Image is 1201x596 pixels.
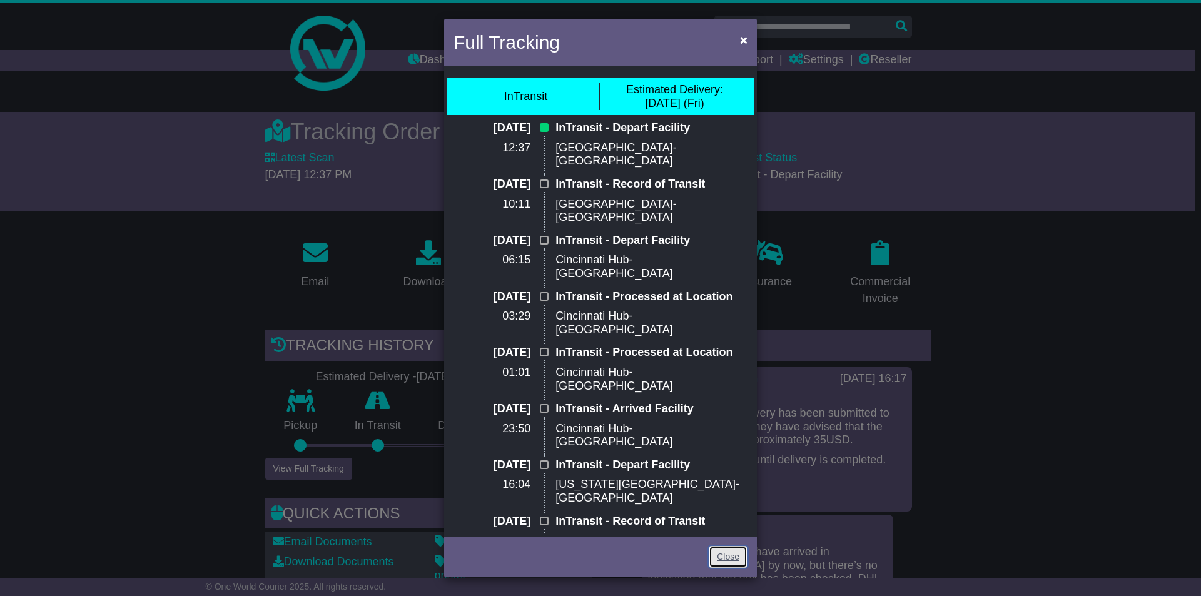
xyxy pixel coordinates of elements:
[555,178,747,191] p: InTransit - Record of Transit
[555,290,747,304] p: InTransit - Processed at Location
[626,83,723,110] div: [DATE] (Fri)
[454,402,530,416] p: [DATE]
[740,33,747,47] span: ×
[555,234,747,248] p: InTransit - Depart Facility
[555,253,747,280] p: Cincinnati Hub-[GEOGRAPHIC_DATA]
[555,478,747,505] p: [US_STATE][GEOGRAPHIC_DATA]-[GEOGRAPHIC_DATA]
[454,178,530,191] p: [DATE]
[454,198,530,211] p: 10:11
[454,310,530,323] p: 03:29
[555,141,747,168] p: [GEOGRAPHIC_DATA]-[GEOGRAPHIC_DATA]
[454,515,530,528] p: [DATE]
[555,346,747,360] p: InTransit - Processed at Location
[454,121,530,135] p: [DATE]
[555,310,747,336] p: Cincinnati Hub-[GEOGRAPHIC_DATA]
[504,90,547,104] div: InTransit
[454,422,530,436] p: 23:50
[555,458,747,472] p: InTransit - Depart Facility
[454,478,530,492] p: 16:04
[555,422,747,449] p: Cincinnati Hub-[GEOGRAPHIC_DATA]
[454,141,530,155] p: 12:37
[555,121,747,135] p: InTransit - Depart Facility
[709,546,747,568] a: Close
[454,346,530,360] p: [DATE]
[454,253,530,267] p: 06:15
[555,515,747,528] p: InTransit - Record of Transit
[454,290,530,304] p: [DATE]
[626,83,723,96] span: Estimated Delivery:
[454,458,530,472] p: [DATE]
[454,366,530,380] p: 01:01
[555,402,747,416] p: InTransit - Arrived Facility
[454,234,530,248] p: [DATE]
[555,366,747,393] p: Cincinnati Hub-[GEOGRAPHIC_DATA]
[454,28,560,56] h4: Full Tracking
[555,198,747,225] p: [GEOGRAPHIC_DATA]-[GEOGRAPHIC_DATA]
[734,27,754,53] button: Close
